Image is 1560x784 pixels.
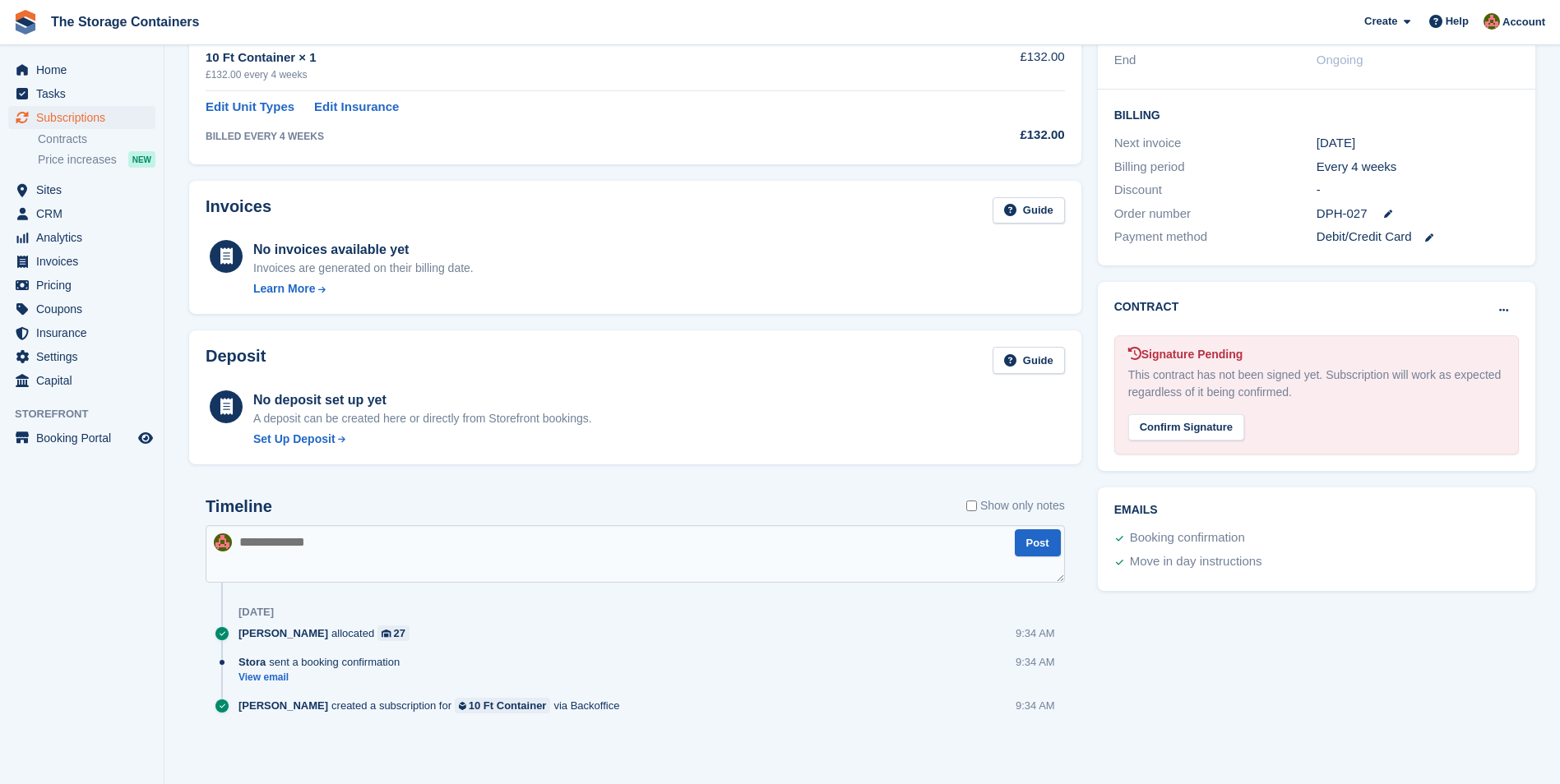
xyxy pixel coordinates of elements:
[253,280,474,297] a: Learn More
[36,202,135,225] span: CRM
[206,197,271,224] h2: Invoices
[238,654,408,670] div: sent a booking confirmation
[314,98,399,117] a: Edit Insurance
[206,48,904,67] div: 10 Ft Container × 1
[8,106,155,129] a: menu
[993,197,1065,224] a: Guide
[238,654,266,670] span: Stora
[38,150,155,168] a: Price increases NEW
[36,321,135,344] span: Insurance
[238,606,274,619] div: [DATE]
[993,347,1065,374] a: Guide
[1114,181,1317,200] div: Discount
[253,431,336,448] div: Set Up Deposit
[238,625,328,641] span: [PERSON_NAME]
[8,274,155,297] a: menu
[38,152,117,168] span: Price increases
[253,260,474,277] div: Invoices are generated on their billing date.
[206,497,272,516] h2: Timeline
[1015,529,1061,556] button: Post
[36,58,135,81] span: Home
[1128,410,1244,424] a: Confirm Signature
[238,698,627,713] div: created a subscription for via Backoffice
[1114,298,1179,316] h2: Contract
[8,369,155,392] a: menu
[36,427,135,450] span: Booking Portal
[8,58,155,81] a: menu
[36,178,135,201] span: Sites
[36,226,135,249] span: Analytics
[455,698,550,713] a: 10 Ft Container
[15,406,164,422] span: Storefront
[1484,13,1500,30] img: Kirsty Simpson
[1016,625,1055,641] div: 9:34 AM
[1130,552,1262,572] div: Move in day instructions
[1016,698,1055,713] div: 9:34 AM
[36,82,135,105] span: Tasks
[1317,205,1368,224] span: DPH-027
[38,131,155,147] a: Contracts
[253,431,592,448] a: Set Up Deposit
[8,345,155,368] a: menu
[36,369,135,392] span: Capital
[44,8,206,35] a: The Storage Containers
[36,297,135,321] span: Coupons
[904,39,1065,90] td: £132.00
[1130,528,1245,548] div: Booking confirmation
[8,250,155,273] a: menu
[253,410,592,427] p: A deposit can be created here or directly from Storefront bookings.
[136,428,155,448] a: Preview store
[1317,53,1363,67] span: Ongoing
[238,671,408,685] a: View email
[214,533,232,551] img: Kirsty Simpson
[36,274,135,297] span: Pricing
[128,151,155,168] div: NEW
[1317,158,1519,177] div: Every 4 weeks
[469,698,547,713] div: 10 Ft Container
[394,625,405,641] div: 27
[8,297,155,321] a: menu
[206,347,266,374] h2: Deposit
[966,497,977,514] input: Show only notes
[1364,13,1397,30] span: Create
[36,250,135,273] span: Invoices
[904,126,1065,145] div: £132.00
[1114,51,1317,70] div: End
[8,82,155,105] a: menu
[1114,228,1317,247] div: Payment method
[8,321,155,344] a: menu
[253,240,474,260] div: No invoices available yet
[1317,134,1519,153] div: [DATE]
[1114,205,1317,224] div: Order number
[1317,181,1519,200] div: -
[8,202,155,225] a: menu
[1016,654,1055,670] div: 9:34 AM
[36,106,135,129] span: Subscriptions
[206,98,294,117] a: Edit Unit Types
[238,698,328,713] span: [PERSON_NAME]
[238,625,418,641] div: allocated
[377,625,410,641] a: 27
[1114,158,1317,177] div: Billing period
[1446,13,1469,30] span: Help
[13,10,38,35] img: stora-icon-8386f47178a22dfd0bd8f6a31ec36ba5ce8667c1dd55bd0f319d3a0aa187defe.svg
[8,427,155,450] a: menu
[206,129,904,144] div: BILLED EVERY 4 WEEKS
[253,390,592,410] div: No deposit set up yet
[1317,228,1519,247] div: Debit/Credit Card
[1128,346,1505,363] div: Signature Pending
[1128,414,1244,441] div: Confirm Signature
[8,226,155,249] a: menu
[1114,134,1317,153] div: Next invoice
[253,280,315,297] div: Learn More
[1114,504,1519,517] h2: Emails
[1502,14,1545,30] span: Account
[206,67,904,82] div: £132.00 every 4 weeks
[36,345,135,368] span: Settings
[1114,106,1519,122] h2: Billing
[1128,367,1505,401] div: This contract has not been signed yet. Subscription will work as expected regardless of it being ...
[966,497,1065,514] label: Show only notes
[8,178,155,201] a: menu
